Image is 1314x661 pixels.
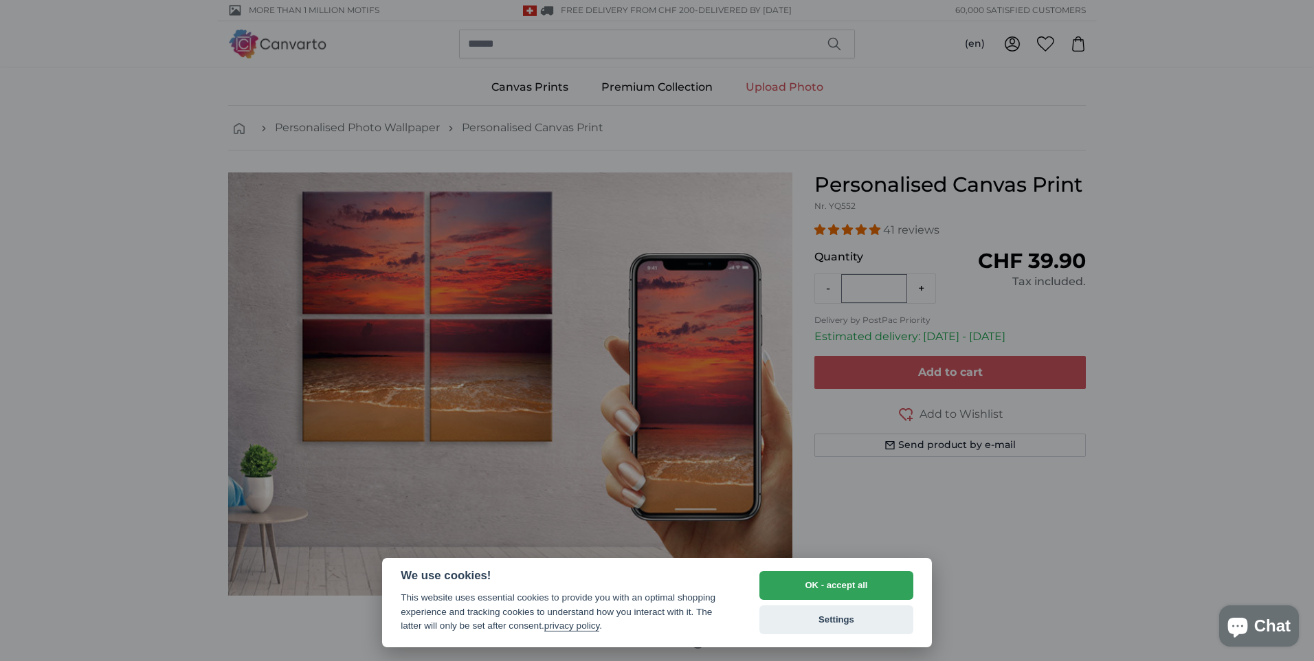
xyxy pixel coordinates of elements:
[401,569,733,583] h2: We use cookies!
[1215,605,1303,650] inbox-online-store-chat: Shopify online store chat
[401,591,733,633] div: This website uses essential cookies to provide you with an optimal shopping experience and tracki...
[759,605,913,634] button: Settings
[544,620,600,631] a: privacy policy
[759,571,913,600] button: OK - accept all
